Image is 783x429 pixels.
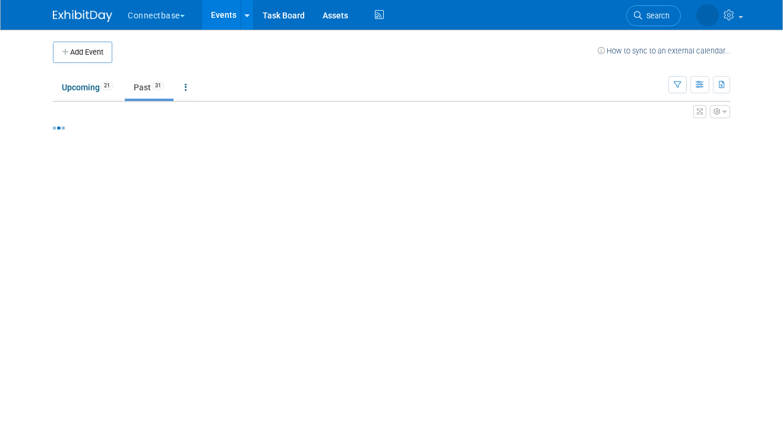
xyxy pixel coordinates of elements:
[125,76,173,99] a: Past31
[53,127,65,130] img: loading...
[598,46,730,55] a: How to sync to an external calendar...
[642,11,670,20] span: Search
[100,81,113,90] span: 21
[696,4,719,27] img: Melissa Frank
[151,81,165,90] span: 31
[53,10,112,22] img: ExhibitDay
[53,42,112,63] button: Add Event
[53,76,122,99] a: Upcoming21
[626,5,681,26] a: Search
